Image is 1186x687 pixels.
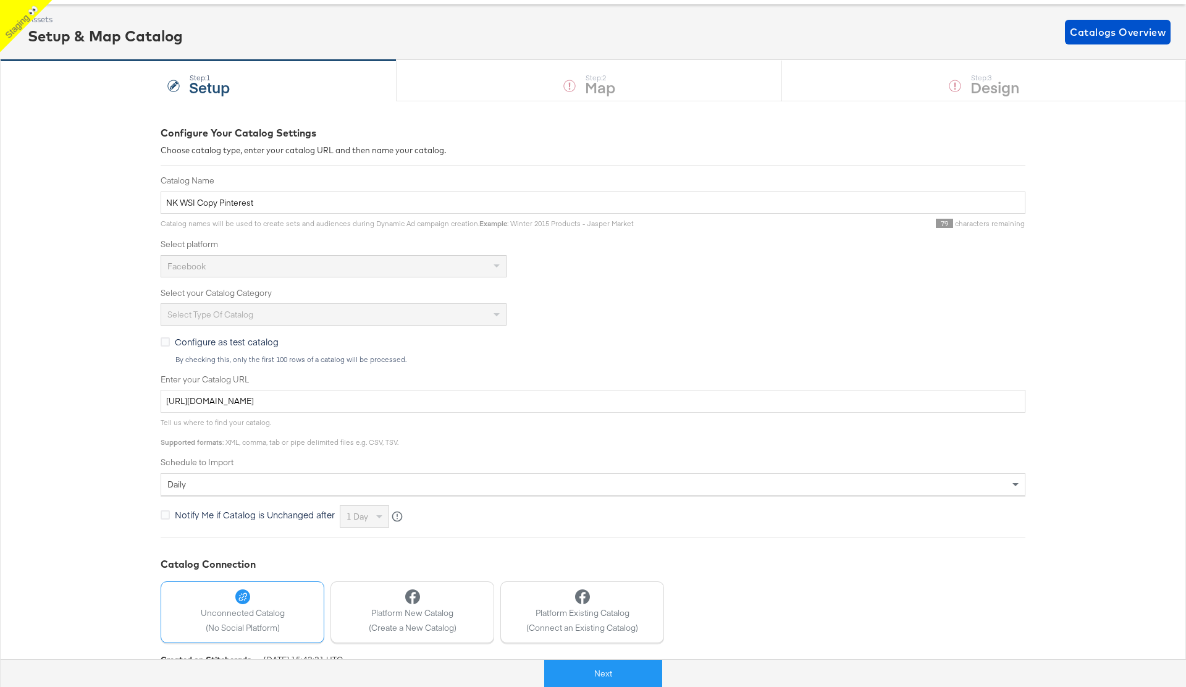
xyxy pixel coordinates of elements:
button: Catalogs Overview [1065,20,1171,44]
button: Unconnected Catalog(No Social Platform) [161,581,324,643]
div: Catalog Connection [161,557,1025,571]
strong: Supported formats [161,437,222,447]
label: Enter your Catalog URL [161,374,1025,386]
span: 79 [936,219,953,228]
span: (Create a New Catalog) [369,622,456,634]
div: Configure Your Catalog Settings [161,126,1025,140]
label: Schedule to Import [161,457,1025,468]
button: Platform Existing Catalog(Connect an Existing Catalog) [500,581,664,643]
div: characters remaining [634,219,1025,229]
span: Configure as test catalog [175,335,279,348]
div: By checking this, only the first 100 rows of a catalog will be processed. [175,355,1025,364]
span: Notify Me if Catalog is Unchanged after [175,508,335,521]
span: (No Social Platform) [201,622,285,634]
input: Name your catalog e.g. My Dynamic Product Catalog [161,192,1025,214]
span: (Connect an Existing Catalog) [526,622,638,634]
label: Select your Catalog Category [161,287,1025,299]
span: Catalogs Overview [1070,23,1166,41]
span: Catalog names will be used to create sets and audiences during Dynamic Ad campaign creation. : Wi... [161,219,634,228]
span: 1 day [347,511,368,522]
div: Choose catalog type, enter your catalog URL and then name your catalog. [161,145,1025,156]
input: Enter Catalog URL, e.g. http://www.example.com/products.xml [161,390,1025,413]
div: Setup & Map Catalog [28,25,183,46]
div: Step: 1 [189,74,230,82]
strong: Setup [189,77,230,97]
button: Platform New Catalog(Create a New Catalog) [330,581,494,643]
strong: Example [479,219,507,228]
span: Platform Existing Catalog [526,607,638,619]
span: Unconnected Catalog [201,607,285,619]
span: daily [167,479,186,490]
span: Platform New Catalog [369,607,456,619]
span: Facebook [167,261,206,272]
span: Tell us where to find your catalog. : XML, comma, tab or pipe delimited files e.g. CSV, TSV. [161,418,398,447]
div: Select type of catalog [161,304,506,325]
label: Catalog Name [161,175,1025,187]
label: Select platform [161,238,1025,250]
div: Assets [28,14,183,25]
